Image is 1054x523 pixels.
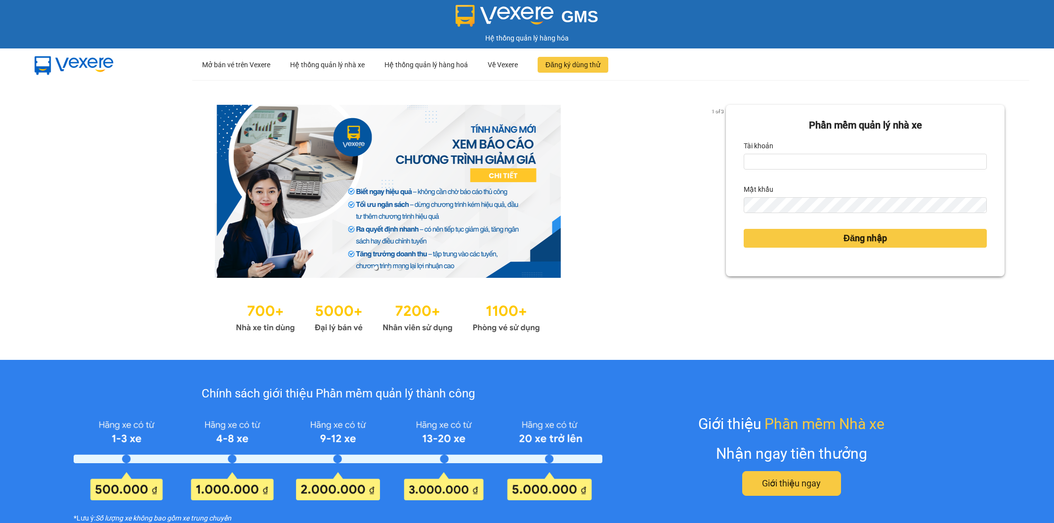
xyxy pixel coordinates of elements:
div: Hệ thống quản lý hàng hóa [2,33,1052,44]
div: Mở bán vé trên Vexere [202,49,270,81]
span: GMS [561,7,598,26]
button: next slide / item [712,105,726,278]
span: Phần mềm Nhà xe [764,412,885,436]
input: Mật khẩu [744,197,987,213]
img: Statistics.png [236,298,540,335]
label: Mật khẩu [744,181,773,197]
span: Đăng ký dùng thử [546,59,600,70]
img: mbUUG5Q.png [25,48,124,81]
li: slide item 1 [374,266,378,270]
input: Tài khoản [744,154,987,170]
span: Giới thiệu ngay [762,477,821,490]
label: Tài khoản [744,138,773,154]
img: policy-intruduce-detail.png [74,416,602,501]
span: Đăng nhập [843,231,887,245]
button: previous slide / item [49,105,63,278]
div: Phần mềm quản lý nhà xe [744,118,987,133]
li: slide item 3 [398,266,402,270]
div: Chính sách giới thiệu Phần mềm quản lý thành công [74,385,602,403]
div: Hệ thống quản lý hàng hoá [384,49,468,81]
img: logo 2 [456,5,553,27]
button: Đăng nhập [744,229,987,248]
div: Hệ thống quản lý nhà xe [290,49,365,81]
div: Nhận ngay tiền thưởng [716,442,867,465]
div: Về Vexere [488,49,518,81]
a: GMS [456,15,598,23]
p: 1 of 3 [709,105,726,118]
button: Đăng ký dùng thử [538,57,608,73]
li: slide item 2 [386,266,390,270]
div: Giới thiệu [698,412,885,436]
button: Giới thiệu ngay [742,471,841,496]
